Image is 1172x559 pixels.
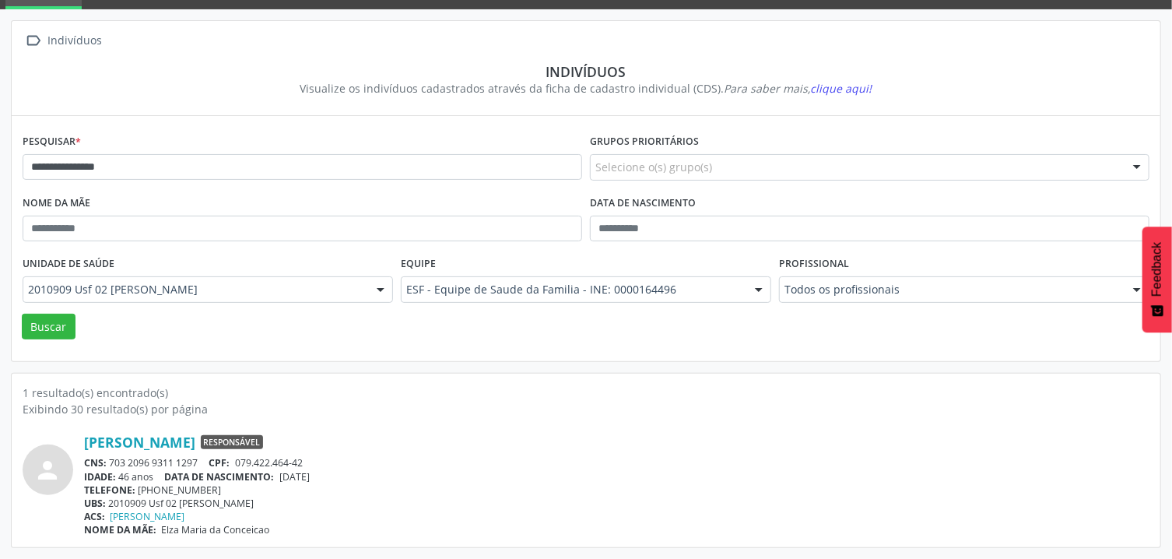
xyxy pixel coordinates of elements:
[279,470,310,483] span: [DATE]
[28,282,361,297] span: 2010909 Usf 02 [PERSON_NAME]
[23,192,90,216] label: Nome da mãe
[33,80,1139,97] div: Visualize os indivíduos cadastrados através da ficha de cadastro individual (CDS).
[784,282,1118,297] span: Todos os profissionais
[34,456,62,484] i: person
[1142,227,1172,332] button: Feedback - Mostrar pesquisa
[209,456,230,469] span: CPF:
[590,130,699,154] label: Grupos prioritários
[162,523,270,536] span: Elza Maria da Conceicao
[23,130,81,154] label: Pesquisar
[23,30,45,52] i: 
[23,252,114,276] label: Unidade de saúde
[84,523,156,536] span: NOME DA MÃE:
[84,470,1149,483] div: 46 anos
[84,434,195,451] a: [PERSON_NAME]
[84,456,107,469] span: CNS:
[84,497,106,510] span: UBS:
[84,510,105,523] span: ACS:
[406,282,739,297] span: ESF - Equipe de Saude da Familia - INE: 0000164496
[84,456,1149,469] div: 703 2096 9311 1297
[23,401,1149,417] div: Exibindo 30 resultado(s) por página
[165,470,275,483] span: DATA DE NASCIMENTO:
[1150,242,1164,297] span: Feedback
[201,435,263,449] span: Responsável
[811,81,872,96] span: clique aqui!
[235,456,303,469] span: 079.422.464-42
[725,81,872,96] i: Para saber mais,
[84,470,116,483] span: IDADE:
[45,30,105,52] div: Indivíduos
[84,483,1149,497] div: [PHONE_NUMBER]
[401,252,436,276] label: Equipe
[595,159,712,175] span: Selecione o(s) grupo(s)
[22,314,75,340] button: Buscar
[23,385,1149,401] div: 1 resultado(s) encontrado(s)
[84,497,1149,510] div: 2010909 Usf 02 [PERSON_NAME]
[33,63,1139,80] div: Indivíduos
[84,483,135,497] span: TELEFONE:
[111,510,185,523] a: [PERSON_NAME]
[779,252,849,276] label: Profissional
[590,192,696,216] label: Data de nascimento
[23,30,105,52] a:  Indivíduos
